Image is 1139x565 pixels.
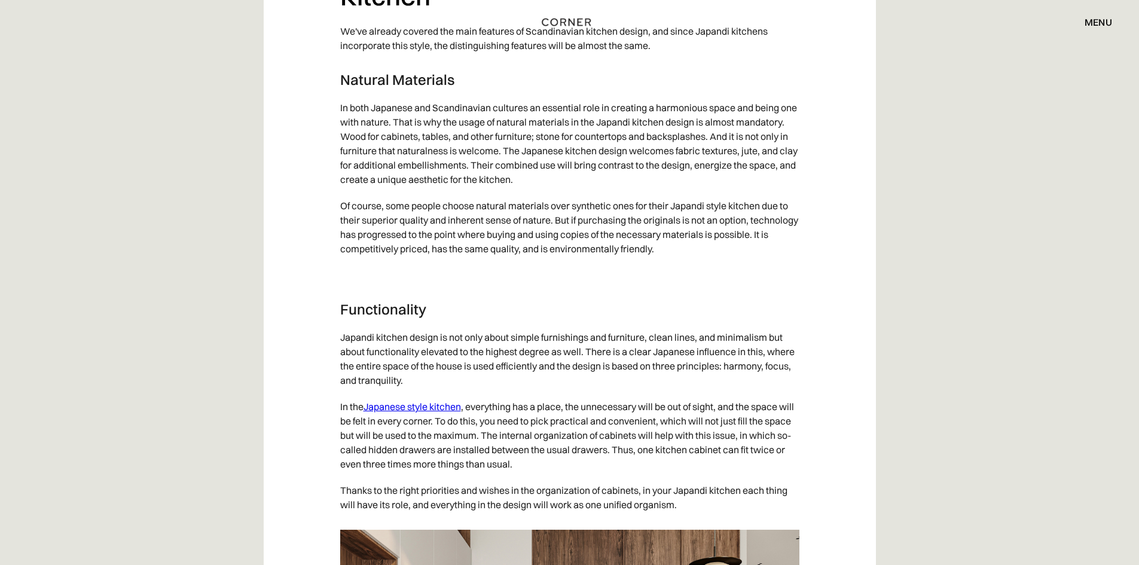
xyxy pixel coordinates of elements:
p: In both Japanese and Scandinavian cultures an essential role in creating a harmonious space and b... [340,94,799,193]
h3: Natural Materials [340,71,799,88]
p: ‍ [340,262,799,288]
a: Japanese style kitchen [364,401,461,413]
p: Japandi kitchen design is not only about simple furnishings and furniture, clean lines, and minim... [340,324,799,393]
h3: Functionality [340,300,799,318]
a: home [527,14,612,30]
p: Thanks to the right priorities and wishes in the organization of cabinets, in your Japandi kitche... [340,477,799,518]
p: Of course, some people choose natural materials over synthetic ones for their Japandi style kitch... [340,193,799,262]
div: menu [1073,12,1112,32]
p: In the , everything has a place, the unnecessary will be out of sight, and the space will be felt... [340,393,799,477]
div: menu [1085,17,1112,27]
